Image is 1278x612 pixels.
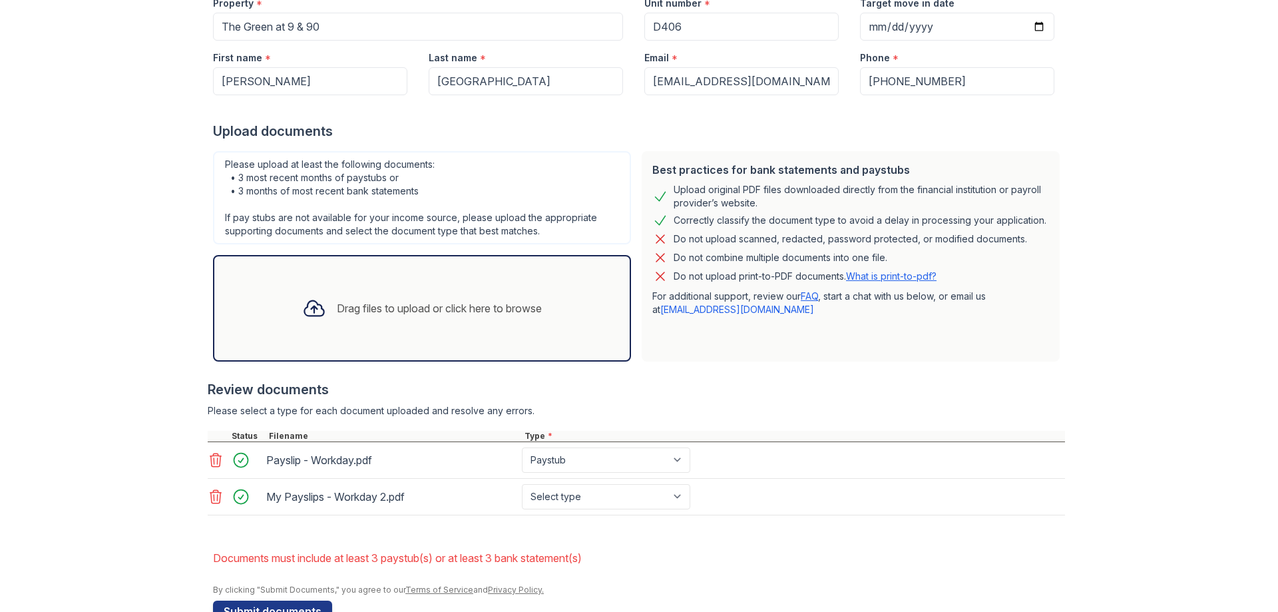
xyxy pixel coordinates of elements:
[674,183,1049,210] div: Upload original PDF files downloaded directly from the financial institution or payroll provider’...
[488,585,544,595] a: Privacy Policy.
[213,585,1065,595] div: By clicking "Submit Documents," you agree to our and
[674,270,937,283] p: Do not upload print-to-PDF documents.
[801,290,818,302] a: FAQ
[208,404,1065,418] div: Please select a type for each document uploaded and resolve any errors.
[266,486,517,507] div: My Payslips - Workday 2.pdf
[213,122,1065,141] div: Upload documents
[652,290,1049,316] p: For additional support, review our , start a chat with us below, or email us at
[266,431,522,442] div: Filename
[213,51,262,65] label: First name
[674,231,1027,247] div: Do not upload scanned, redacted, password protected, or modified documents.
[860,51,890,65] label: Phone
[213,545,1065,571] li: Documents must include at least 3 paystub(s) or at least 3 bank statement(s)
[644,51,669,65] label: Email
[674,250,887,266] div: Do not combine multiple documents into one file.
[229,431,266,442] div: Status
[652,162,1049,178] div: Best practices for bank statements and paystubs
[208,380,1065,399] div: Review documents
[405,585,473,595] a: Terms of Service
[660,304,814,315] a: [EMAIL_ADDRESS][DOMAIN_NAME]
[674,212,1046,228] div: Correctly classify the document type to avoid a delay in processing your application.
[213,151,631,244] div: Please upload at least the following documents: • 3 most recent months of paystubs or • 3 months ...
[266,450,517,471] div: Payslip - Workday.pdf
[429,51,477,65] label: Last name
[337,300,542,316] div: Drag files to upload or click here to browse
[846,270,937,282] a: What is print-to-pdf?
[522,431,1065,442] div: Type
